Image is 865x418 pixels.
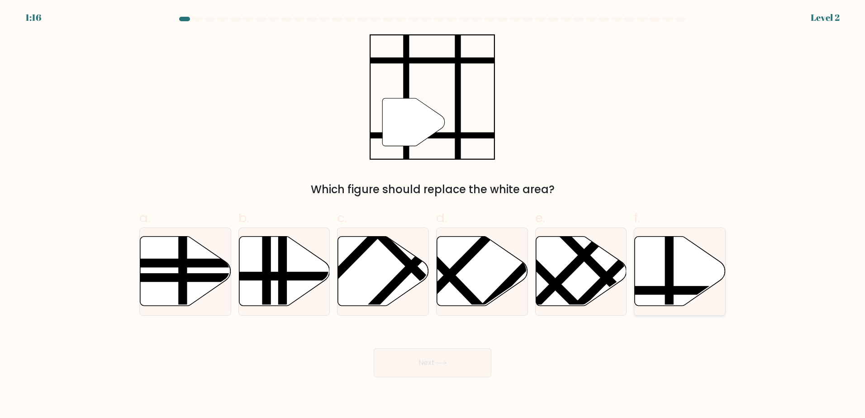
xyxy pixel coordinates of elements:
[145,181,720,198] div: Which figure should replace the white area?
[238,209,249,227] span: b.
[337,209,347,227] span: c.
[374,348,491,377] button: Next
[25,11,41,24] div: 1:16
[634,209,640,227] span: f.
[383,98,445,146] g: "
[436,209,447,227] span: d.
[139,209,150,227] span: a.
[811,11,840,24] div: Level 2
[535,209,545,227] span: e.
